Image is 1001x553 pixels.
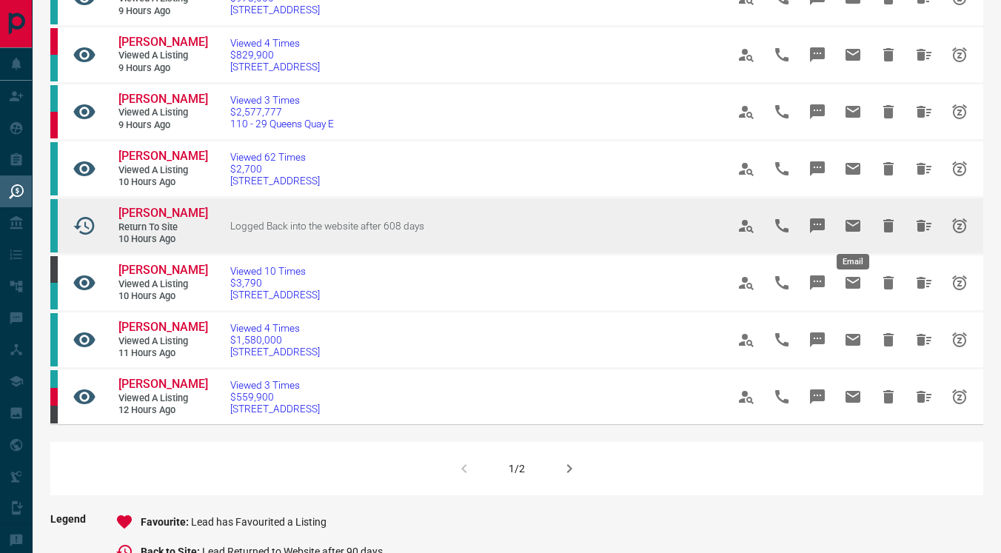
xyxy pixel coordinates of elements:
[230,4,320,16] span: [STREET_ADDRESS]
[835,322,871,358] span: Email
[800,37,835,73] span: Message
[118,377,207,392] a: [PERSON_NAME]
[118,119,207,132] span: 9 hours ago
[50,142,58,195] div: condos.ca
[906,94,942,130] span: Hide All from Michael Loo
[230,106,334,118] span: $2,577,777
[50,112,58,138] div: property.ca
[118,206,208,220] span: [PERSON_NAME]
[729,265,764,301] span: View Profile
[800,94,835,130] span: Message
[230,322,320,334] span: Viewed 4 Times
[800,379,835,415] span: Message
[118,50,207,62] span: Viewed a Listing
[871,37,906,73] span: Hide
[118,149,207,164] a: [PERSON_NAME]
[230,379,320,415] a: Viewed 3 Times$559,900[STREET_ADDRESS]
[800,265,835,301] span: Message
[50,55,58,81] div: condos.ca
[871,208,906,244] span: Hide
[50,28,58,55] div: property.ca
[230,346,320,358] span: [STREET_ADDRESS]
[764,37,800,73] span: Call
[230,265,320,277] span: Viewed 10 Times
[50,313,58,366] div: condos.ca
[800,151,835,187] span: Message
[729,379,764,415] span: View Profile
[230,220,424,232] span: Logged Back into the website after 608 days
[118,335,207,348] span: Viewed a Listing
[230,379,320,391] span: Viewed 3 Times
[871,94,906,130] span: Hide
[118,278,207,291] span: Viewed a Listing
[50,283,58,309] div: condos.ca
[230,265,320,301] a: Viewed 10 Times$3,790[STREET_ADDRESS]
[835,379,871,415] span: Email
[871,322,906,358] span: Hide
[118,92,207,107] a: [PERSON_NAME]
[906,322,942,358] span: Hide All from Yong Choi
[118,347,207,360] span: 11 hours ago
[835,151,871,187] span: Email
[50,256,58,283] div: mrloft.ca
[942,151,977,187] span: Snooze
[942,265,977,301] span: Snooze
[230,118,334,130] span: 110 - 29 Queens Quay E
[230,94,334,130] a: Viewed 3 Times$2,577,777110 - 29 Queens Quay E
[230,37,320,49] span: Viewed 4 Times
[230,403,320,415] span: [STREET_ADDRESS]
[764,151,800,187] span: Call
[118,5,207,18] span: 9 hours ago
[764,379,800,415] span: Call
[118,233,207,246] span: 10 hours ago
[230,322,320,358] a: Viewed 4 Times$1,580,000[STREET_ADDRESS]
[906,379,942,415] span: Hide All from Dylan Kanji
[230,334,320,346] span: $1,580,000
[118,206,207,221] a: [PERSON_NAME]
[50,388,58,406] div: property.ca
[118,404,207,417] span: 12 hours ago
[764,208,800,244] span: Call
[942,208,977,244] span: Snooze
[729,94,764,130] span: View Profile
[118,35,207,50] a: [PERSON_NAME]
[118,290,207,303] span: 10 hours ago
[835,94,871,130] span: Email
[942,94,977,130] span: Snooze
[230,391,320,403] span: $559,900
[118,263,208,277] span: [PERSON_NAME]
[729,322,764,358] span: View Profile
[118,221,207,234] span: Return to Site
[118,392,207,405] span: Viewed a Listing
[729,151,764,187] span: View Profile
[50,406,58,423] div: mrloft.ca
[230,37,320,73] a: Viewed 4 Times$829,900[STREET_ADDRESS]
[118,164,207,177] span: Viewed a Listing
[118,263,207,278] a: [PERSON_NAME]
[118,35,208,49] span: [PERSON_NAME]
[118,377,208,391] span: [PERSON_NAME]
[118,320,207,335] a: [PERSON_NAME]
[942,322,977,358] span: Snooze
[230,175,320,187] span: [STREET_ADDRESS]
[871,379,906,415] span: Hide
[835,37,871,73] span: Email
[230,289,320,301] span: [STREET_ADDRESS]
[729,208,764,244] span: View Profile
[835,265,871,301] span: Email
[764,265,800,301] span: Call
[764,94,800,130] span: Call
[50,85,58,112] div: condos.ca
[906,37,942,73] span: Hide All from Ana Shopova
[141,516,191,528] span: Favourite
[118,149,208,163] span: [PERSON_NAME]
[230,61,320,73] span: [STREET_ADDRESS]
[230,94,334,106] span: Viewed 3 Times
[230,49,320,61] span: $829,900
[871,151,906,187] span: Hide
[800,208,835,244] span: Message
[942,37,977,73] span: Snooze
[800,322,835,358] span: Message
[906,151,942,187] span: Hide All from Michelle Hwang
[118,320,208,334] span: [PERSON_NAME]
